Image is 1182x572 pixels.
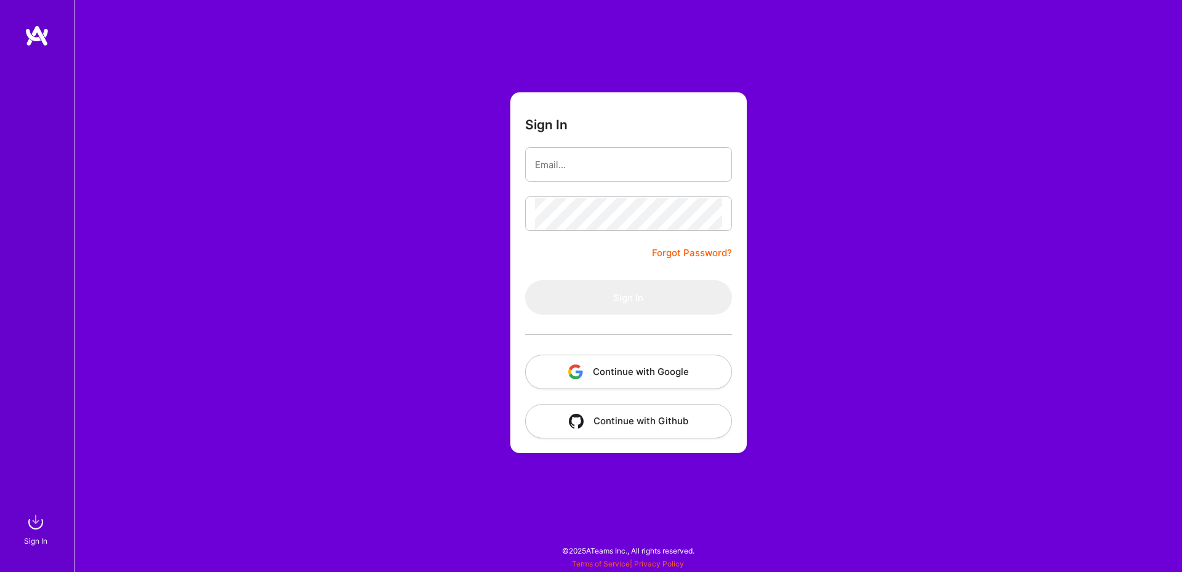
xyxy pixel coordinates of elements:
[569,414,584,429] img: icon
[26,510,48,547] a: sign inSign In
[23,510,48,534] img: sign in
[525,117,568,132] h3: Sign In
[535,149,722,180] input: Email...
[525,355,732,389] button: Continue with Google
[525,404,732,438] button: Continue with Github
[634,559,684,568] a: Privacy Policy
[652,246,732,260] a: Forgot Password?
[572,559,684,568] span: |
[572,559,630,568] a: Terms of Service
[74,535,1182,566] div: © 2025 ATeams Inc., All rights reserved.
[25,25,49,47] img: logo
[24,534,47,547] div: Sign In
[525,280,732,315] button: Sign In
[568,365,583,379] img: icon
